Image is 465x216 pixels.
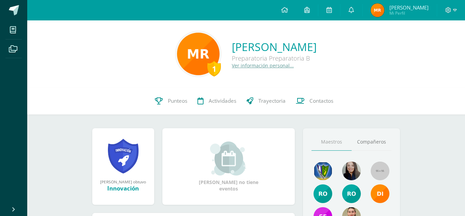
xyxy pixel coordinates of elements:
[99,179,147,184] div: [PERSON_NAME] obtuvo
[371,3,384,17] img: e250c93a6fbbca784c1aa0ddd48c3c59.png
[314,184,332,203] img: 607c1c4d4ba87922cb88f4e4892f8bd2.png
[389,4,429,11] span: [PERSON_NAME]
[232,54,317,62] div: Preparatoria Preparatoria B
[258,97,286,104] span: Trayectoria
[194,142,262,192] div: [PERSON_NAME] no tiene eventos
[150,87,192,115] a: Punteos
[309,97,333,104] span: Contactos
[342,162,361,180] img: d23294d3298e81897bc1db09934f24d0.png
[342,184,361,203] img: 09d52f8bab2e293196f6cac5a87c91af.png
[99,184,147,192] div: Innovación
[192,87,241,115] a: Actividades
[311,133,352,151] a: Maestros
[241,87,291,115] a: Trayectoria
[352,133,392,151] a: Compañeros
[232,39,317,54] a: [PERSON_NAME]
[314,162,332,180] img: 775470f577e03f55d3b34a0475b45e05.png
[209,97,236,104] span: Actividades
[177,33,220,75] img: 387a2481fe81b37c9c34bcf3c4d4686d.png
[232,62,294,69] a: Ver información personal...
[210,142,247,176] img: event_small.png
[371,184,389,203] img: ba027efcd3c5571e0669a28d4979b243.png
[389,10,429,16] span: Mi Perfil
[207,61,221,77] div: 1
[168,97,187,104] span: Punteos
[371,162,389,180] img: 55x55
[291,87,338,115] a: Contactos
